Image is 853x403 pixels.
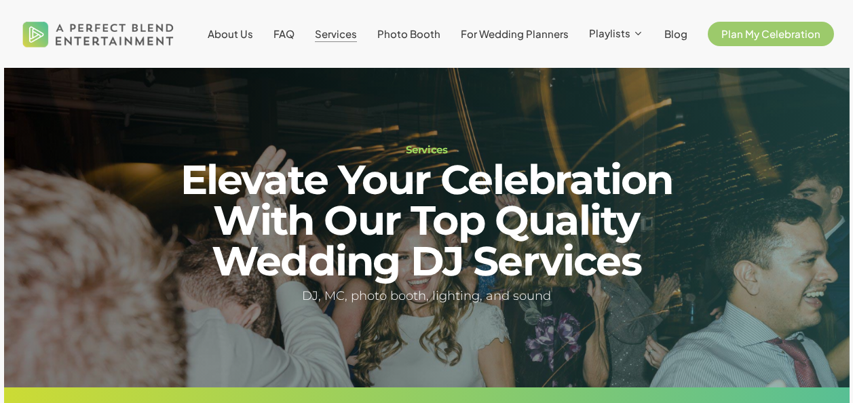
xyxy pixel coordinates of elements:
[208,27,253,40] span: About Us
[175,286,678,306] h5: DJ, MC, photo booth, lighting, and sound
[19,9,178,58] img: A Perfect Blend Entertainment
[664,28,687,39] a: Blog
[664,27,687,40] span: Blog
[589,28,644,40] a: Playlists
[315,27,357,40] span: Services
[708,28,834,39] a: Plan My Celebration
[461,28,569,39] a: For Wedding Planners
[208,28,253,39] a: About Us
[461,27,569,40] span: For Wedding Planners
[175,159,678,282] h2: Elevate Your Celebration With Our Top Quality Wedding DJ Services
[315,28,357,39] a: Services
[377,27,440,40] span: Photo Booth
[273,28,295,39] a: FAQ
[175,145,678,155] h1: Services
[377,28,440,39] a: Photo Booth
[589,26,630,39] span: Playlists
[273,27,295,40] span: FAQ
[721,27,820,40] span: Plan My Celebration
